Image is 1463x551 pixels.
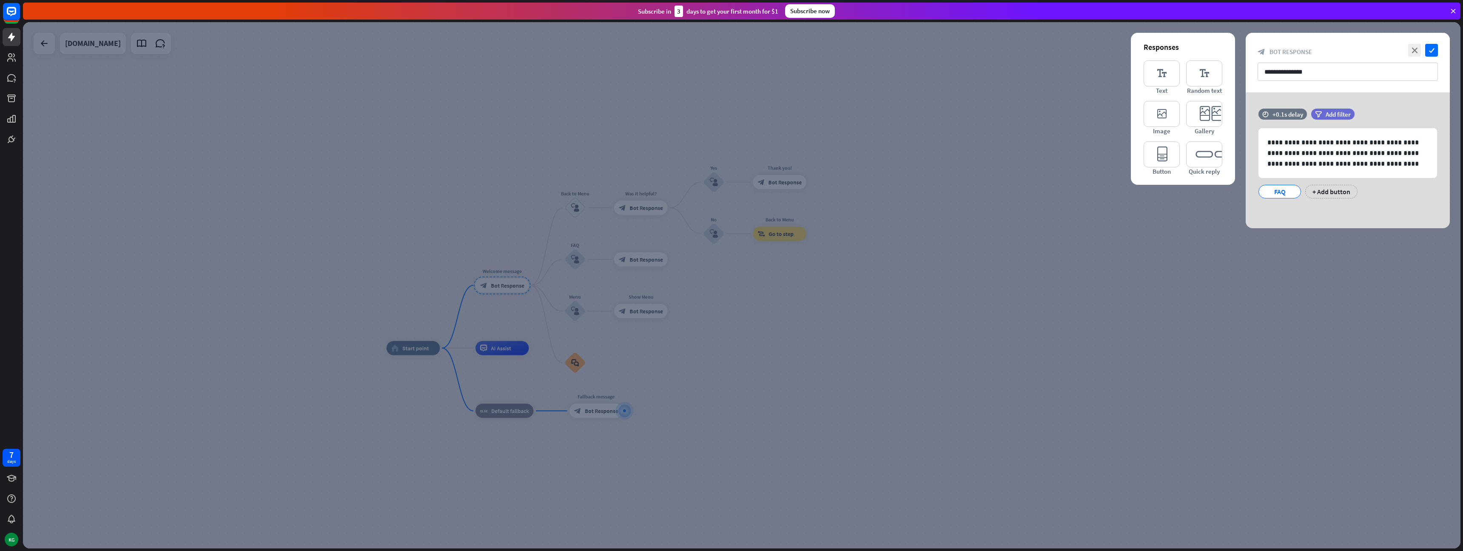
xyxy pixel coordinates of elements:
span: Add filter [1326,110,1351,118]
div: FAQ [1266,185,1294,198]
i: time [1262,111,1269,117]
i: filter [1315,111,1322,118]
div: + Add button [1305,185,1358,198]
div: Subscribe in days to get your first month for $1 [638,6,778,17]
div: days [7,459,16,465]
div: +0.1s delay [1272,110,1303,118]
div: Subscribe now [785,4,835,18]
button: Open LiveChat chat widget [7,3,32,29]
i: check [1425,44,1438,57]
div: 7 [9,451,14,459]
i: block_bot_response [1258,48,1265,56]
a: 7 days [3,449,20,467]
div: 3 [675,6,683,17]
span: Bot Response [1269,48,1312,56]
i: close [1408,44,1421,57]
div: KG [5,533,18,546]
